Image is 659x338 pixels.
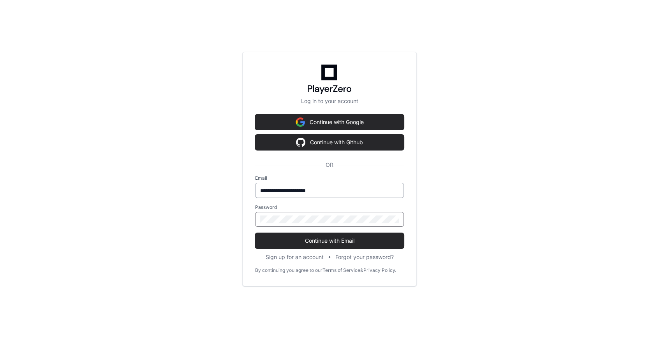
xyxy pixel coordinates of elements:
[360,267,363,273] div: &
[322,267,360,273] a: Terms of Service
[296,114,305,130] img: Sign in with google
[255,237,404,245] span: Continue with Email
[266,253,324,261] button: Sign up for an account
[296,135,305,150] img: Sign in with google
[255,204,404,210] label: Password
[255,97,404,105] p: Log in to your account
[255,135,404,150] button: Continue with Github
[255,175,404,181] label: Email
[255,267,322,273] div: By continuing you agree to our
[255,233,404,249] button: Continue with Email
[363,267,396,273] a: Privacy Policy.
[255,114,404,130] button: Continue with Google
[335,253,394,261] button: Forgot your password?
[322,161,337,169] span: OR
